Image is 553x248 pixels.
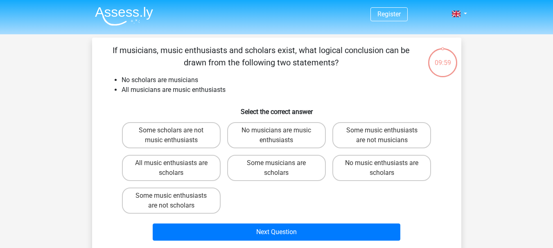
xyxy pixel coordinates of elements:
label: Some musicians are scholars [227,155,326,181]
label: Some scholars are not music enthusiasts [122,122,221,148]
label: Some music enthusiasts are not musicians [332,122,431,148]
p: If musicians, music enthusiasts and scholars exist, what logical conclusion can be drawn from the... [105,44,418,69]
li: No scholars are musicians [122,75,448,85]
li: All musicians are music enthusiasts [122,85,448,95]
button: Next Question [153,223,400,241]
label: Some music enthusiasts are not scholars [122,188,221,214]
img: Assessly [95,7,153,26]
label: No musicians are music enthusiasts [227,122,326,148]
h6: Select the correct answer [105,101,448,116]
a: Register [377,10,401,18]
div: 09:59 [427,47,458,68]
label: No music enthusiasts are scholars [332,155,431,181]
label: All music enthusiasts are scholars [122,155,221,181]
